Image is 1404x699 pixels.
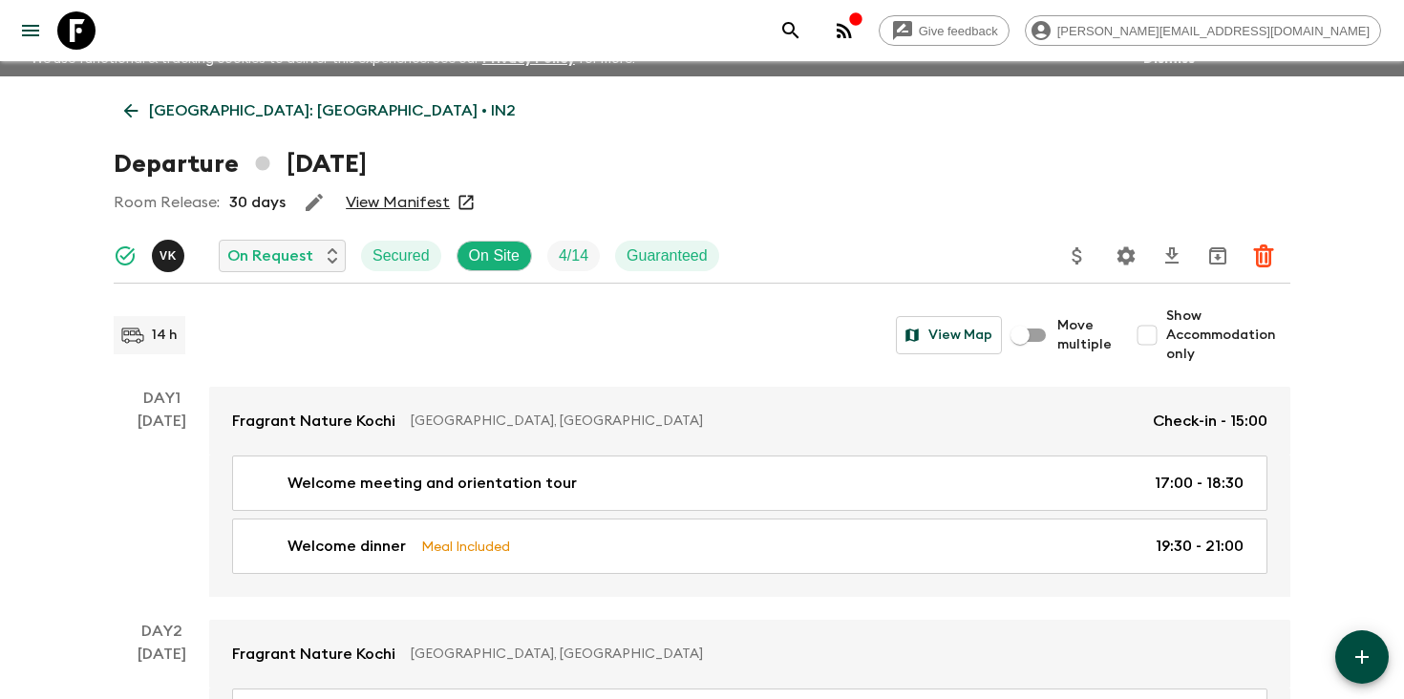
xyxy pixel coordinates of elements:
[1199,237,1237,275] button: Archive (Completed, Cancelled or Unsynced Departures only)
[1155,472,1244,495] p: 17:00 - 18:30
[114,145,367,183] h1: Departure [DATE]
[160,248,177,264] p: V K
[547,241,600,271] div: Trip Fill
[361,241,441,271] div: Secured
[138,410,186,597] div: [DATE]
[411,412,1138,431] p: [GEOGRAPHIC_DATA], [GEOGRAPHIC_DATA]
[346,193,450,212] a: View Manifest
[896,316,1002,354] button: View Map
[232,643,395,666] p: Fragrant Nature Kochi
[421,536,510,557] p: Meal Included
[372,244,430,267] p: Secured
[114,387,209,410] p: Day 1
[1166,307,1290,364] span: Show Accommodation only
[1058,237,1096,275] button: Update Price, Early Bird Discount and Costs
[152,326,178,345] p: 14 h
[11,11,50,50] button: menu
[152,240,188,272] button: VK
[772,11,810,50] button: search adventures
[229,191,286,214] p: 30 days
[411,645,1252,664] p: [GEOGRAPHIC_DATA], [GEOGRAPHIC_DATA]
[114,244,137,267] svg: Synced Successfully
[627,244,708,267] p: Guaranteed
[1153,237,1191,275] button: Download CSV
[149,99,516,122] p: [GEOGRAPHIC_DATA]: [GEOGRAPHIC_DATA] • IN2
[559,244,588,267] p: 4 / 14
[1156,535,1244,558] p: 19:30 - 21:00
[152,245,188,261] span: Vijesh K. V
[908,24,1009,38] span: Give feedback
[1107,237,1145,275] button: Settings
[1153,410,1267,433] p: Check-in - 15:00
[287,472,577,495] p: Welcome meeting and orientation tour
[232,519,1267,574] a: Welcome dinnerMeal Included19:30 - 21:00
[227,244,313,267] p: On Request
[469,244,520,267] p: On Site
[457,241,532,271] div: On Site
[1025,15,1381,46] div: [PERSON_NAME][EMAIL_ADDRESS][DOMAIN_NAME]
[879,15,1010,46] a: Give feedback
[287,535,406,558] p: Welcome dinner
[209,387,1290,455] a: Fragrant Nature Kochi[GEOGRAPHIC_DATA], [GEOGRAPHIC_DATA]Check-in - 15:00
[1047,24,1380,38] span: [PERSON_NAME][EMAIL_ADDRESS][DOMAIN_NAME]
[114,191,220,214] p: Room Release:
[114,92,526,130] a: [GEOGRAPHIC_DATA]: [GEOGRAPHIC_DATA] • IN2
[232,410,395,433] p: Fragrant Nature Kochi
[232,455,1267,511] a: Welcome meeting and orientation tour17:00 - 18:30
[114,620,209,643] p: Day 2
[209,620,1290,688] a: Fragrant Nature Kochi[GEOGRAPHIC_DATA], [GEOGRAPHIC_DATA]
[1244,237,1283,275] button: Delete
[1057,316,1113,354] span: Move multiple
